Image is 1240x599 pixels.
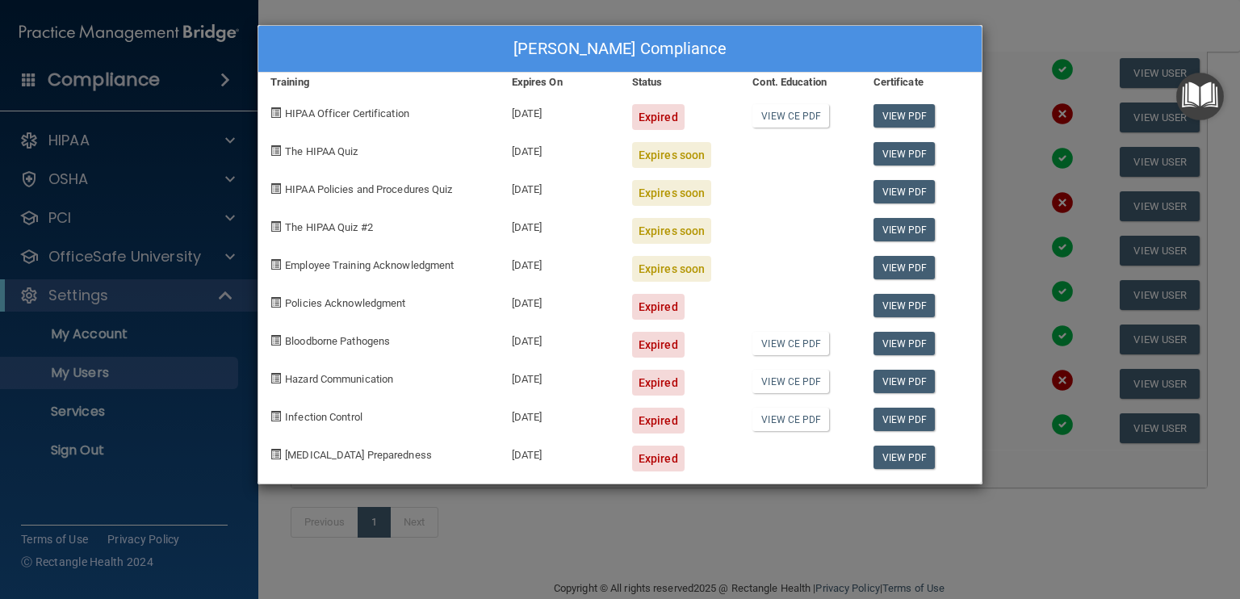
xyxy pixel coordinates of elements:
div: Expired [632,446,685,471]
div: Expired [632,408,685,434]
span: Infection Control [285,411,362,423]
div: Certificate [861,73,982,92]
span: Bloodborne Pathogens [285,335,390,347]
a: View PDF [873,218,936,241]
div: Status [620,73,740,92]
a: View PDF [873,332,936,355]
iframe: Drift Widget Chat Controller [961,485,1221,549]
a: View CE PDF [752,370,829,393]
a: View CE PDF [752,104,829,128]
div: [DATE] [500,206,620,244]
div: Expires On [500,73,620,92]
div: [PERSON_NAME] Compliance [258,26,982,73]
div: [DATE] [500,92,620,130]
div: [DATE] [500,244,620,282]
div: Expires soon [632,142,711,168]
a: View PDF [873,256,936,279]
a: View PDF [873,370,936,393]
div: Training [258,73,500,92]
button: Open Resource Center [1176,73,1224,120]
div: Expires soon [632,218,711,244]
a: View PDF [873,294,936,317]
div: Expired [632,370,685,396]
span: The HIPAA Quiz #2 [285,221,373,233]
div: [DATE] [500,434,620,471]
div: Expired [632,294,685,320]
a: View CE PDF [752,332,829,355]
div: [DATE] [500,396,620,434]
div: [DATE] [500,130,620,168]
div: [DATE] [500,168,620,206]
a: View PDF [873,142,936,165]
div: Expired [632,332,685,358]
a: View CE PDF [752,408,829,431]
span: Hazard Communication [285,373,393,385]
span: HIPAA Policies and Procedures Quiz [285,183,452,195]
span: Policies Acknowledgment [285,297,405,309]
span: Employee Training Acknowledgment [285,259,454,271]
div: Expires soon [632,256,711,282]
div: [DATE] [500,320,620,358]
span: HIPAA Officer Certification [285,107,409,119]
a: View PDF [873,104,936,128]
div: [DATE] [500,282,620,320]
a: View PDF [873,408,936,431]
a: View PDF [873,446,936,469]
div: Expires soon [632,180,711,206]
span: [MEDICAL_DATA] Preparedness [285,449,432,461]
div: [DATE] [500,358,620,396]
div: Cont. Education [740,73,861,92]
span: The HIPAA Quiz [285,145,358,157]
a: View PDF [873,180,936,203]
div: Expired [632,104,685,130]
